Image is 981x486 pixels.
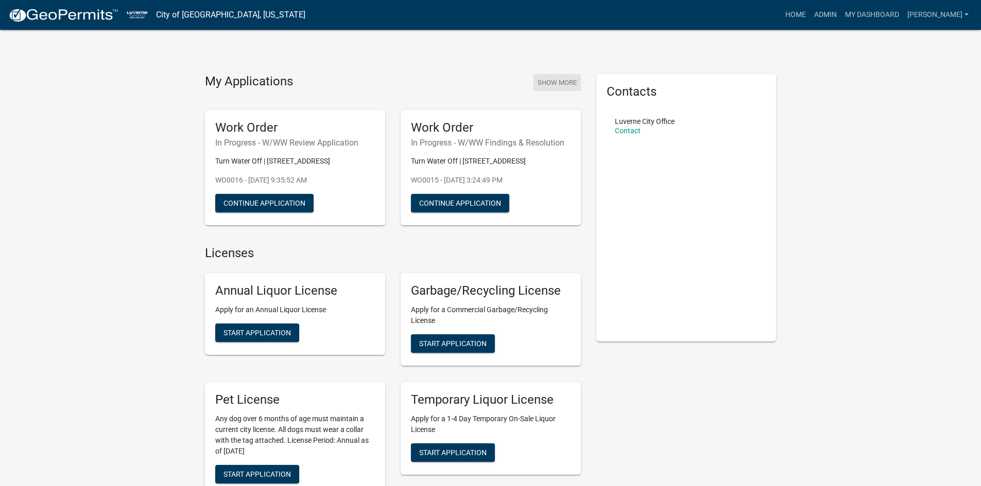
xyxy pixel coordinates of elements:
p: Luverne City Office [615,118,675,125]
span: Start Application [223,470,291,478]
a: City of [GEOGRAPHIC_DATA], [US_STATE] [156,6,305,24]
span: Start Application [419,448,487,456]
button: Start Application [215,465,299,483]
h5: Work Order [411,120,571,135]
button: Start Application [411,443,495,462]
h5: Temporary Liquor License [411,392,571,407]
p: WO0016 - [DATE] 9:35:52 AM [215,175,375,186]
button: Continue Application [215,194,314,212]
h5: Work Order [215,120,375,135]
h6: In Progress - W/WW Findings & Resolution [411,138,571,148]
h5: Annual Liquor License [215,283,375,298]
p: WO0015 - [DATE] 3:24:49 PM [411,175,571,186]
h4: Licenses [205,246,581,261]
a: Admin [810,5,841,25]
p: Apply for a 1-4 Day Temporary On-Sale Liquor License [411,413,571,435]
a: [PERSON_NAME] [903,5,973,25]
p: Turn Water Off | [STREET_ADDRESS] [411,156,571,167]
a: My Dashboard [841,5,903,25]
img: City of Luverne, Minnesota [127,8,148,22]
h5: Pet License [215,392,375,407]
a: Home [781,5,810,25]
button: Start Application [411,334,495,353]
button: Start Application [215,323,299,342]
h6: In Progress - W/WW Review Application [215,138,375,148]
button: Show More [533,74,581,91]
p: Apply for a Commercial Garbage/Recycling License [411,304,571,326]
span: Start Application [419,339,487,348]
p: Any dog over 6 months of age must maintain a current city license. All dogs must wear a collar wi... [215,413,375,457]
span: Start Application [223,329,291,337]
a: Contact [615,127,641,135]
h4: My Applications [205,74,293,89]
p: Turn Water Off | [STREET_ADDRESS] [215,156,375,167]
p: Apply for an Annual Liquor License [215,304,375,315]
button: Continue Application [411,194,509,212]
h5: Contacts [607,84,766,99]
h5: Garbage/Recycling License [411,283,571,298]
